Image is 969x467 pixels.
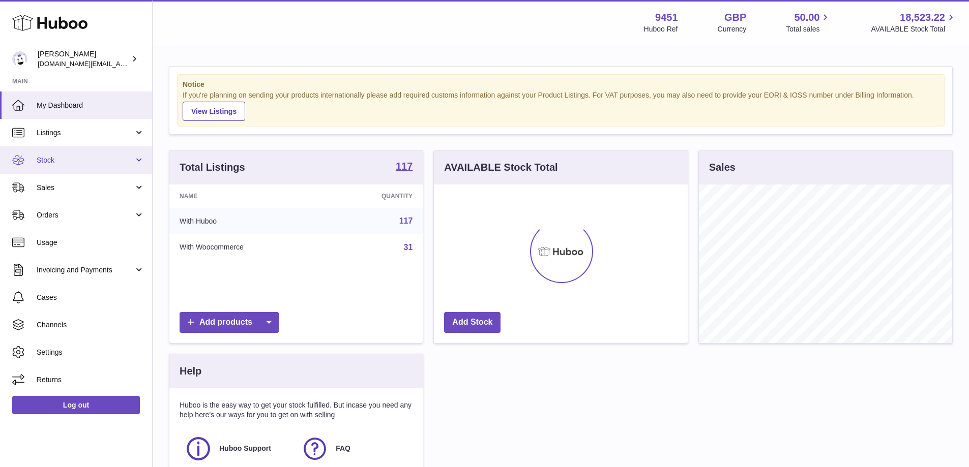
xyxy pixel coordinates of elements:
h3: Sales [709,161,736,174]
a: 50.00 Total sales [786,11,831,34]
h3: Help [180,364,201,378]
span: Stock [37,155,134,165]
span: Total sales [786,24,831,34]
p: Huboo is the easy way to get your stock fulfilled. But incase you need any help here's our ways f... [180,400,413,420]
a: Huboo Support [185,435,291,462]
a: 18,523.22 AVAILABLE Stock Total [871,11,957,34]
span: 50.00 [794,11,819,24]
span: Settings [37,348,144,357]
td: With Huboo [169,208,327,234]
span: Listings [37,128,134,138]
div: [PERSON_NAME] [38,49,129,69]
h3: AVAILABLE Stock Total [444,161,557,174]
strong: GBP [724,11,746,24]
span: Channels [37,320,144,330]
a: Log out [12,396,140,414]
div: Huboo Ref [644,24,678,34]
a: Add Stock [444,312,501,333]
div: Currency [718,24,747,34]
a: View Listings [183,102,245,121]
span: FAQ [336,444,350,453]
span: My Dashboard [37,101,144,110]
strong: Notice [183,80,939,89]
span: Cases [37,293,144,302]
div: If you're planning on sending your products internationally please add required customs informati... [183,90,939,121]
th: Name [169,184,327,208]
img: amir.ch@gmail.com [12,51,27,67]
span: Orders [37,210,134,220]
a: 31 [404,243,413,252]
a: 117 [396,161,413,173]
span: 18,523.22 [900,11,945,24]
strong: 9451 [655,11,678,24]
span: Sales [37,183,134,193]
span: Huboo Support [219,444,271,453]
span: AVAILABLE Stock Total [871,24,957,34]
td: With Woocommerce [169,234,327,261]
span: Usage [37,238,144,247]
span: Returns [37,375,144,385]
span: Invoicing and Payments [37,265,134,275]
th: Quantity [327,184,423,208]
a: 117 [399,216,413,225]
strong: 117 [396,161,413,171]
h3: Total Listings [180,161,245,174]
a: Add products [180,312,279,333]
a: FAQ [301,435,407,462]
span: [DOMAIN_NAME][EMAIL_ADDRESS][DOMAIN_NAME] [38,59,202,68]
